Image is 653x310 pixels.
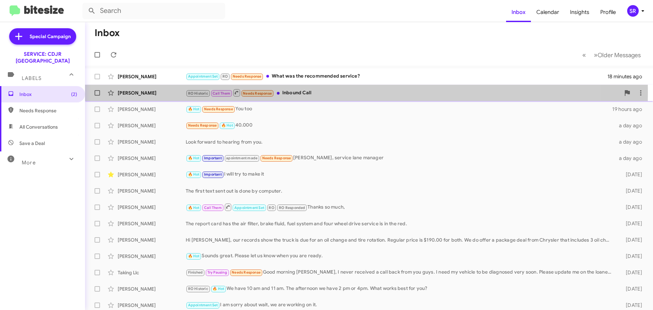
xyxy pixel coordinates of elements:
[607,73,648,80] div: 18 minutes ago
[188,107,200,111] span: 🔥 Hot
[186,236,615,243] div: Hi [PERSON_NAME], our records show the truck is due for an oil change and tire rotation. Regular ...
[19,124,58,130] span: All Conversations
[213,91,230,96] span: Call Them
[95,28,120,38] h1: Inbox
[233,74,262,79] span: Needs Response
[612,106,648,113] div: 19 hours ago
[22,75,41,81] span: Labels
[615,155,648,162] div: a day ago
[118,89,186,96] div: [PERSON_NAME]
[118,204,186,211] div: [PERSON_NAME]
[204,156,222,160] span: Important
[531,2,565,22] a: Calendar
[262,156,291,160] span: Needs Response
[627,5,639,17] div: SR
[590,48,645,62] button: Next
[204,206,222,210] span: Call Them
[188,270,203,275] span: Finished
[118,138,186,145] div: [PERSON_NAME]
[565,2,595,22] a: Insights
[186,88,620,97] div: Inbound Call
[186,154,615,162] div: [PERSON_NAME], service lane manager
[188,156,200,160] span: 🔥 Hot
[232,270,261,275] span: Needs Response
[186,301,615,309] div: I am sorry about wait, we are working on it.
[186,72,607,80] div: What was the recommended service?
[118,171,186,178] div: [PERSON_NAME]
[615,220,648,227] div: [DATE]
[118,285,186,292] div: [PERSON_NAME]
[118,236,186,243] div: [PERSON_NAME]
[188,287,208,291] span: RO Historic
[118,302,186,309] div: [PERSON_NAME]
[188,303,218,307] span: Appointment Set
[234,206,264,210] span: Appointment Set
[615,204,648,211] div: [DATE]
[226,156,257,160] span: apointment made
[118,253,186,260] div: [PERSON_NAME]
[615,253,648,260] div: [DATE]
[506,2,531,22] a: Inbox
[615,269,648,276] div: [DATE]
[22,160,36,166] span: More
[269,206,274,210] span: RO
[615,122,648,129] div: a day ago
[82,3,225,19] input: Search
[118,73,186,80] div: [PERSON_NAME]
[213,287,224,291] span: 🔥 Hot
[186,220,615,227] div: The report card has the air filter, brake fluid, fuel system and four wheel drive service is in t...
[204,172,222,177] span: Important
[71,91,77,98] span: (2)
[186,170,615,178] div: I will try to make it
[186,105,612,113] div: You too
[615,187,648,194] div: [DATE]
[186,252,615,260] div: Sounds great. Please let us know when you are ready.
[188,91,208,96] span: RO Historic
[578,48,590,62] button: Previous
[221,123,233,128] span: 🔥 Hot
[615,138,648,145] div: a day ago
[186,187,615,194] div: The first text sent out is done by computer.
[621,5,646,17] button: SR
[207,270,227,275] span: Try Pausing
[19,140,45,147] span: Save a Deal
[118,187,186,194] div: [PERSON_NAME]
[579,48,645,62] nav: Page navigation example
[118,106,186,113] div: [PERSON_NAME]
[615,236,648,243] div: [DATE]
[19,107,77,114] span: Needs Response
[222,74,228,79] span: RO
[594,51,598,59] span: »
[188,172,200,177] span: 🔥 Hot
[598,51,641,59] span: Older Messages
[118,269,186,276] div: Taking Llc
[118,220,186,227] div: [PERSON_NAME]
[188,123,217,128] span: Needs Response
[615,285,648,292] div: [DATE]
[582,51,586,59] span: «
[118,155,186,162] div: [PERSON_NAME]
[186,203,615,211] div: Thanks so much,
[186,121,615,129] div: 40.000
[243,91,272,96] span: Needs Response
[204,107,233,111] span: Needs Response
[9,28,76,45] a: Special Campaign
[615,302,648,309] div: [DATE]
[30,33,71,40] span: Special Campaign
[186,138,615,145] div: Look forward to hearing from you.
[188,254,200,258] span: 🔥 Hot
[19,91,77,98] span: Inbox
[118,122,186,129] div: [PERSON_NAME]
[595,2,621,22] a: Profile
[188,206,200,210] span: 🔥 Hot
[186,285,615,293] div: We have 10 am and 11 am. The afternoon we have 2 pm or 4pm. What works best for you?
[615,171,648,178] div: [DATE]
[186,268,615,276] div: Good morning [PERSON_NAME], I never received a call back from you guys. I need my vehicle to be d...
[279,206,305,210] span: RO Responded
[188,74,218,79] span: Appointment Set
